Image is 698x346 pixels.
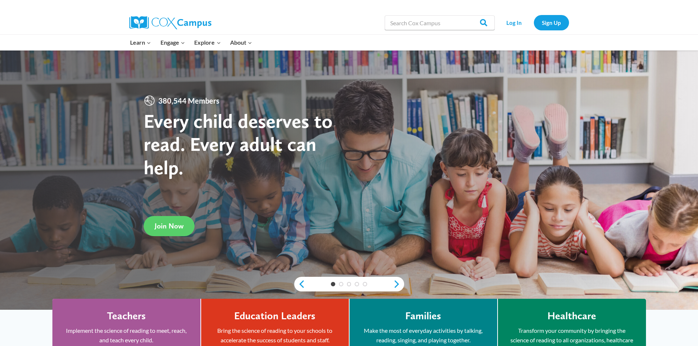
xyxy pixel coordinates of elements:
[361,326,486,345] p: Make the most of everyday activities by talking, reading, singing, and playing together.
[405,310,441,322] h4: Families
[534,15,569,30] a: Sign Up
[355,282,359,286] a: 4
[363,282,367,286] a: 5
[160,38,185,47] span: Engage
[212,326,338,345] p: Bring the science of reading to your schools to accelerate the success of students and staff.
[126,35,257,50] nav: Primary Navigation
[144,109,333,179] strong: Every child deserves to read. Every adult can help.
[339,282,343,286] a: 2
[230,38,252,47] span: About
[294,280,305,289] a: previous
[234,310,315,322] h4: Education Leaders
[129,16,211,29] img: Cox Campus
[63,326,189,345] p: Implement the science of reading to meet, reach, and teach every child.
[130,38,151,47] span: Learn
[107,310,146,322] h4: Teachers
[547,310,596,322] h4: Healthcare
[155,95,222,107] span: 380,544 Members
[144,216,195,236] a: Join Now
[155,222,184,230] span: Join Now
[194,38,221,47] span: Explore
[294,277,404,291] div: content slider buttons
[385,15,495,30] input: Search Cox Campus
[498,15,530,30] a: Log In
[331,282,335,286] a: 1
[347,282,351,286] a: 3
[498,15,569,30] nav: Secondary Navigation
[393,280,404,289] a: next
